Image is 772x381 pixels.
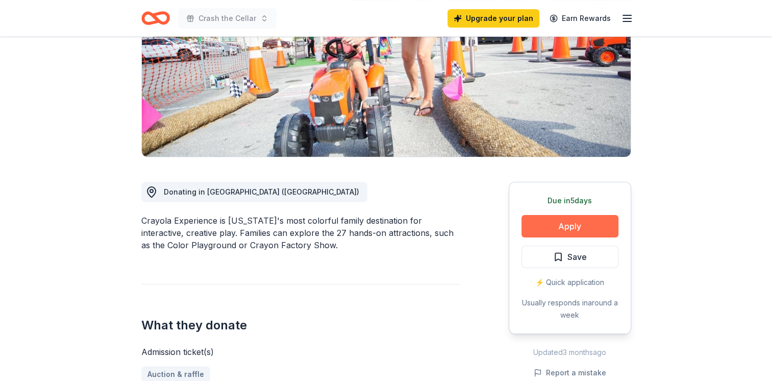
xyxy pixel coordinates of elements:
[141,215,460,251] div: Crayola Experience is [US_STATE]'s most colorful family destination for interactive, creative pla...
[178,8,277,29] button: Crash the Cellar
[198,12,256,25] span: Crash the Cellar
[521,276,618,289] div: ⚡️ Quick application
[521,246,618,268] button: Save
[534,367,606,379] button: Report a mistake
[521,215,618,237] button: Apply
[141,317,460,334] h2: What they donate
[447,9,539,28] a: Upgrade your plan
[567,250,587,264] span: Save
[141,346,460,358] div: Admission ticket(s)
[543,9,617,28] a: Earn Rewards
[164,187,359,196] span: Donating in [GEOGRAPHIC_DATA] ([GEOGRAPHIC_DATA])
[521,195,618,207] div: Due in 5 days
[521,297,618,321] div: Usually responds in around a week
[141,6,170,30] a: Home
[509,346,631,359] div: Updated 3 months ago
